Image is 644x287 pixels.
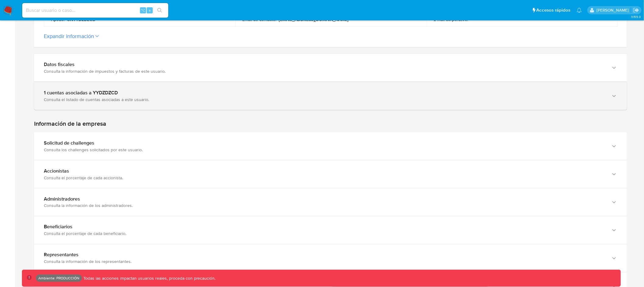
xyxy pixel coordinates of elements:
[153,6,166,15] button: search-icon
[149,7,151,13] span: s
[631,14,641,19] span: 3.155.0
[577,8,582,13] a: Notificaciones
[38,277,79,279] p: Ambiente: PRODUCCIÓN
[537,7,571,13] span: Accesos rápidos
[597,7,631,13] p: diego.assum@mercadolibre.com
[82,275,216,281] p: Todas las acciones impactan usuarios reales, proceda con precaución.
[22,6,168,14] input: Buscar usuario o caso...
[141,7,145,13] span: ⌥
[633,7,639,13] a: Salir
